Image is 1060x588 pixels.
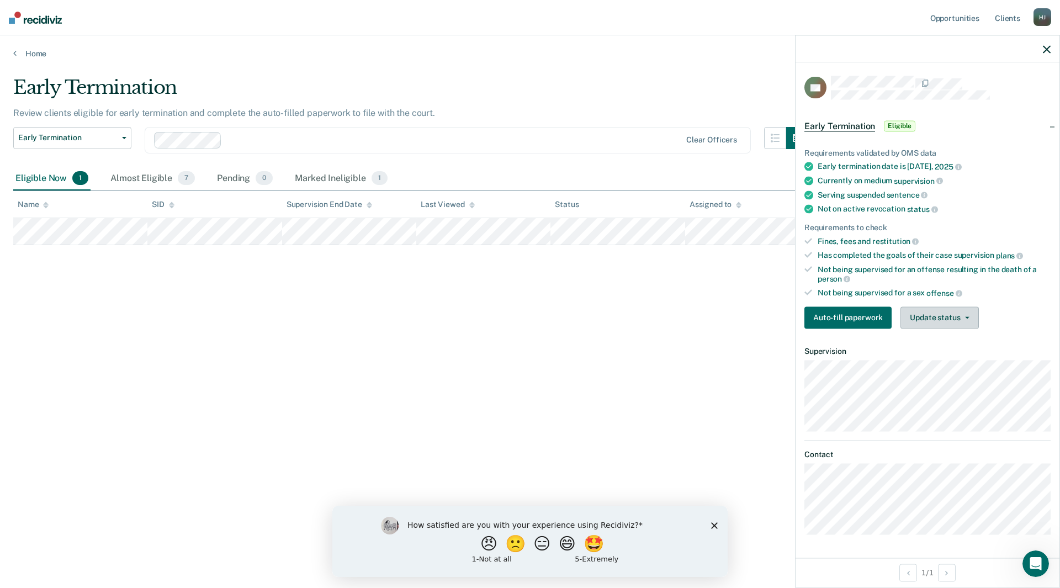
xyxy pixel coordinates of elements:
[872,237,919,246] span: restitution
[804,223,1051,232] div: Requirements to check
[293,167,390,191] div: Marked Ineligible
[796,108,1059,144] div: Early TerminationEligible
[818,274,850,283] span: person
[686,135,737,145] div: Clear officers
[907,205,938,214] span: status
[804,306,896,329] a: Navigate to form link
[900,306,978,329] button: Update status
[887,190,928,199] span: sentence
[804,148,1051,157] div: Requirements validated by OMS data
[818,162,1051,172] div: Early termination date is [DATE],
[72,171,88,186] span: 1
[690,200,741,209] div: Assigned to
[18,200,49,209] div: Name
[287,200,372,209] div: Supervision End Date
[884,120,915,131] span: Eligible
[804,450,1051,459] dt: Contact
[899,564,917,581] button: Previous Opportunity
[178,171,195,186] span: 7
[421,200,474,209] div: Last Viewed
[804,120,875,131] span: Early Termination
[108,167,197,191] div: Almost Eligible
[818,190,1051,200] div: Serving suspended
[818,288,1051,298] div: Not being supervised for a sex
[555,200,579,209] div: Status
[926,289,962,298] span: offense
[804,306,892,329] button: Auto-fill paperwork
[894,176,942,185] span: supervision
[13,108,435,118] p: Review clients eligible for early termination and complete the auto-filled paperwork to file with...
[818,176,1051,186] div: Currently on medium
[18,133,118,142] span: Early Termination
[256,171,273,186] span: 0
[935,162,961,171] span: 2025
[938,564,956,581] button: Next Opportunity
[818,251,1051,261] div: Has completed the goals of their case supervision
[804,346,1051,356] dt: Supervision
[13,76,808,108] div: Early Termination
[818,204,1051,214] div: Not on active revocation
[996,251,1023,260] span: plans
[332,506,728,577] iframe: Survey by Kim from Recidiviz
[372,171,388,186] span: 1
[1022,550,1049,577] iframe: Intercom live chat
[796,558,1059,587] div: 1 / 1
[1033,8,1051,26] div: H J
[9,12,62,24] img: Recidiviz
[13,167,91,191] div: Eligible Now
[13,49,1047,59] a: Home
[215,167,275,191] div: Pending
[152,200,174,209] div: SID
[818,264,1051,283] div: Not being supervised for an offense resulting in the death of a
[818,236,1051,246] div: Fines, fees and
